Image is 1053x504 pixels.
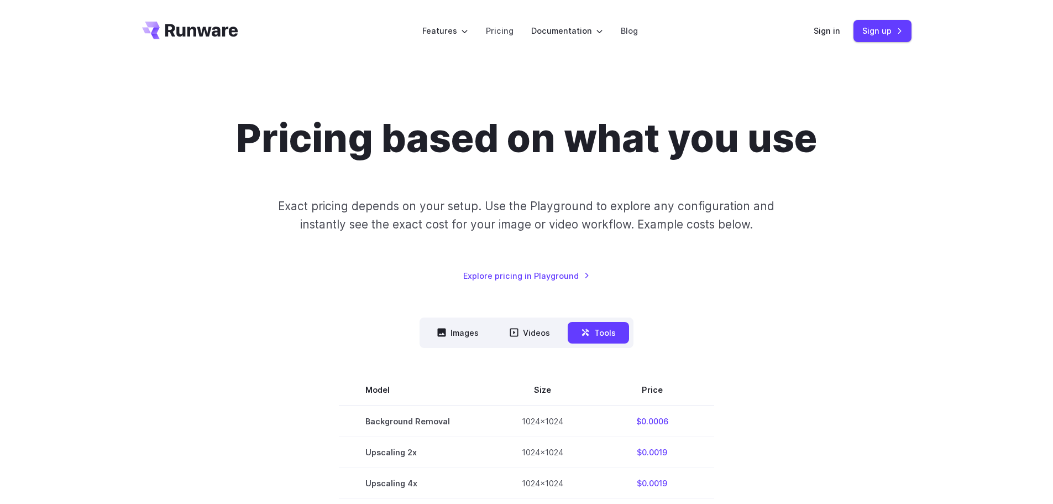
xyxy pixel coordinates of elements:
label: Features [422,24,468,37]
td: 1024x1024 [495,406,590,437]
td: Upscaling 2x [339,437,495,467]
td: $0.0019 [590,467,714,498]
td: $0.0019 [590,437,714,467]
a: Blog [621,24,638,37]
th: Size [495,375,590,406]
p: Exact pricing depends on your setup. Use the Playground to explore any configuration and instantl... [257,197,795,234]
a: Sign up [853,20,911,41]
a: Sign in [814,24,840,37]
a: Go to / [142,22,238,39]
a: Explore pricing in Playground [463,269,590,282]
td: 1024x1024 [495,437,590,467]
a: Pricing [486,24,514,37]
td: Upscaling 4x [339,467,495,498]
button: Tools [568,322,629,344]
h1: Pricing based on what you use [236,115,817,162]
button: Images [424,322,492,344]
button: Videos [496,322,563,344]
td: $0.0006 [590,406,714,437]
th: Price [590,375,714,406]
th: Model [339,375,495,406]
label: Documentation [531,24,603,37]
td: 1024x1024 [495,467,590,498]
td: Background Removal [339,406,495,437]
